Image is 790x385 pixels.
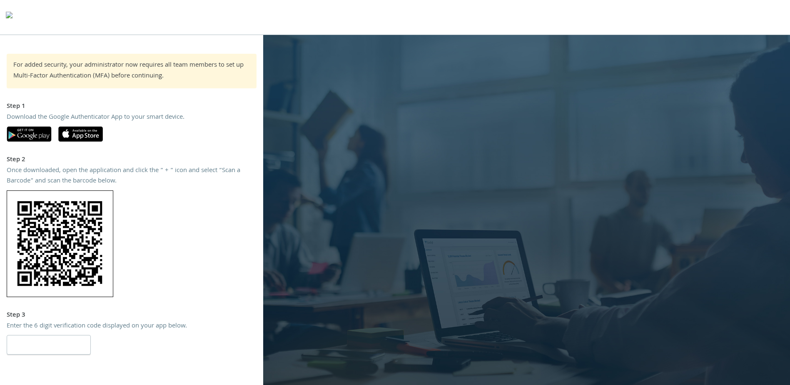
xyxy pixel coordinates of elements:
[7,190,113,297] img: 89JvAWD95sEQAAAABJRU5ErkJggg==
[7,155,25,165] strong: Step 2
[13,60,250,82] div: For added security, your administrator now requires all team members to set up Multi-Factor Authe...
[7,101,25,112] strong: Step 1
[6,9,12,25] img: todyl-logo-dark.svg
[7,321,257,332] div: Enter the 6 digit verification code displayed on your app below.
[7,166,257,187] div: Once downloaded, open the application and click the “ + “ icon and select “Scan a Barcode” and sc...
[7,310,25,321] strong: Step 3
[7,112,257,123] div: Download the Google Authenticator App to your smart device.
[7,126,52,142] img: google-play.svg
[58,126,103,142] img: apple-app-store.svg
